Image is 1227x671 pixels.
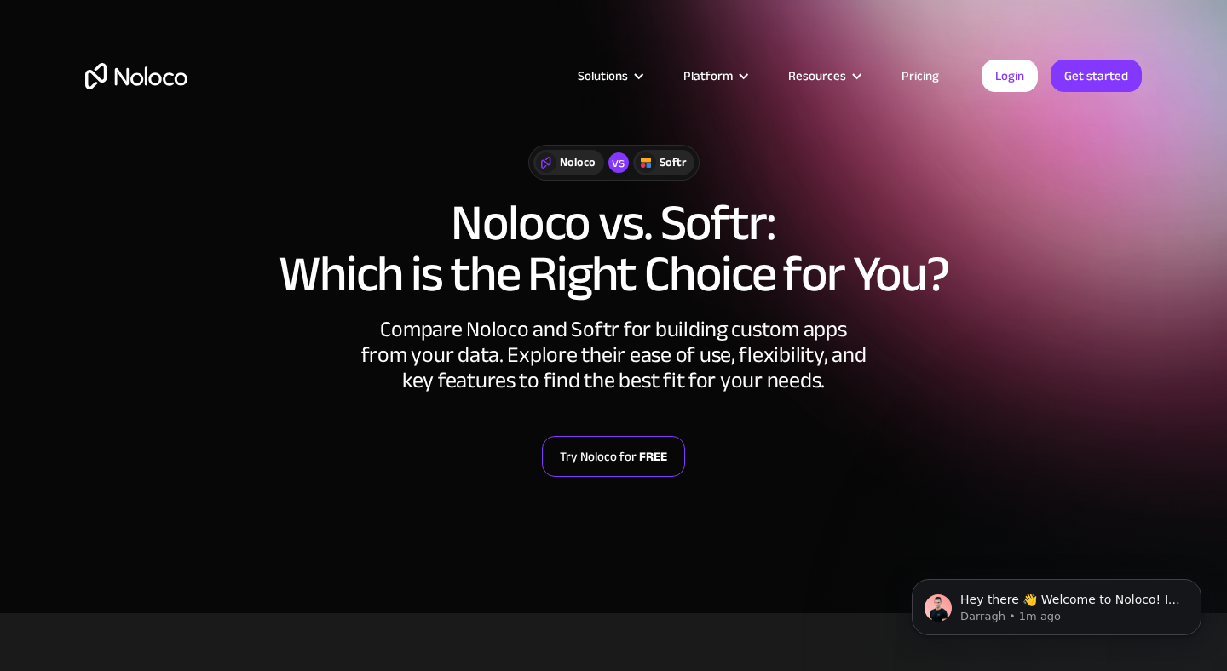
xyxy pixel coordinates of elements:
div: Solutions [556,65,662,87]
div: Resources [788,65,846,87]
div: Softr [660,153,686,172]
a: home [85,63,187,89]
div: Resources [767,65,880,87]
a: Login [982,60,1038,92]
div: Platform [683,65,733,87]
a: Pricing [880,65,960,87]
div: Noloco [560,153,596,172]
strong: FREE [639,445,667,467]
h1: Noloco vs. Softr: Which is the Right Choice for You? [85,198,1142,300]
div: Compare Noloco and Softr for building custom apps from your data. Explore their ease of use, flex... [358,317,869,393]
a: Try Noloco forFREE [542,436,685,477]
iframe: Intercom notifications message [886,543,1227,662]
div: Platform [662,65,767,87]
div: vs [608,152,629,173]
div: Solutions [578,65,628,87]
a: Get started [1051,60,1142,92]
